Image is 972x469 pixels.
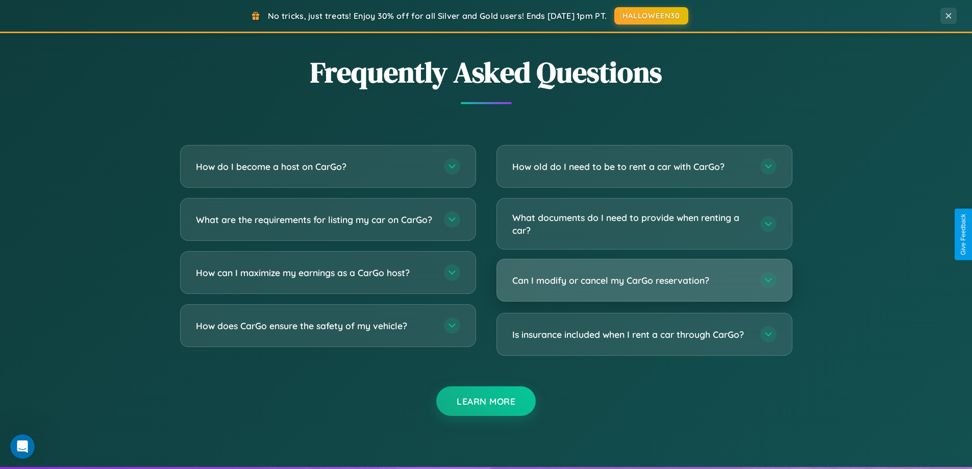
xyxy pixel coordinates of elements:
[268,11,607,21] span: No tricks, just treats! Enjoy 30% off for all Silver and Gold users! Ends [DATE] 1pm PT.
[614,7,688,24] button: HALLOWEEN30
[960,214,967,255] div: Give Feedback
[512,211,750,236] h3: What documents do I need to provide when renting a car?
[512,160,750,173] h3: How old do I need to be to rent a car with CarGo?
[196,213,434,226] h3: What are the requirements for listing my car on CarGo?
[196,160,434,173] h3: How do I become a host on CarGo?
[196,319,434,332] h3: How does CarGo ensure the safety of my vehicle?
[512,274,750,287] h3: Can I modify or cancel my CarGo reservation?
[180,53,792,92] h2: Frequently Asked Questions
[196,266,434,279] h3: How can I maximize my earnings as a CarGo host?
[436,386,536,416] button: Learn More
[512,328,750,341] h3: Is insurance included when I rent a car through CarGo?
[10,434,35,459] iframe: Intercom live chat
